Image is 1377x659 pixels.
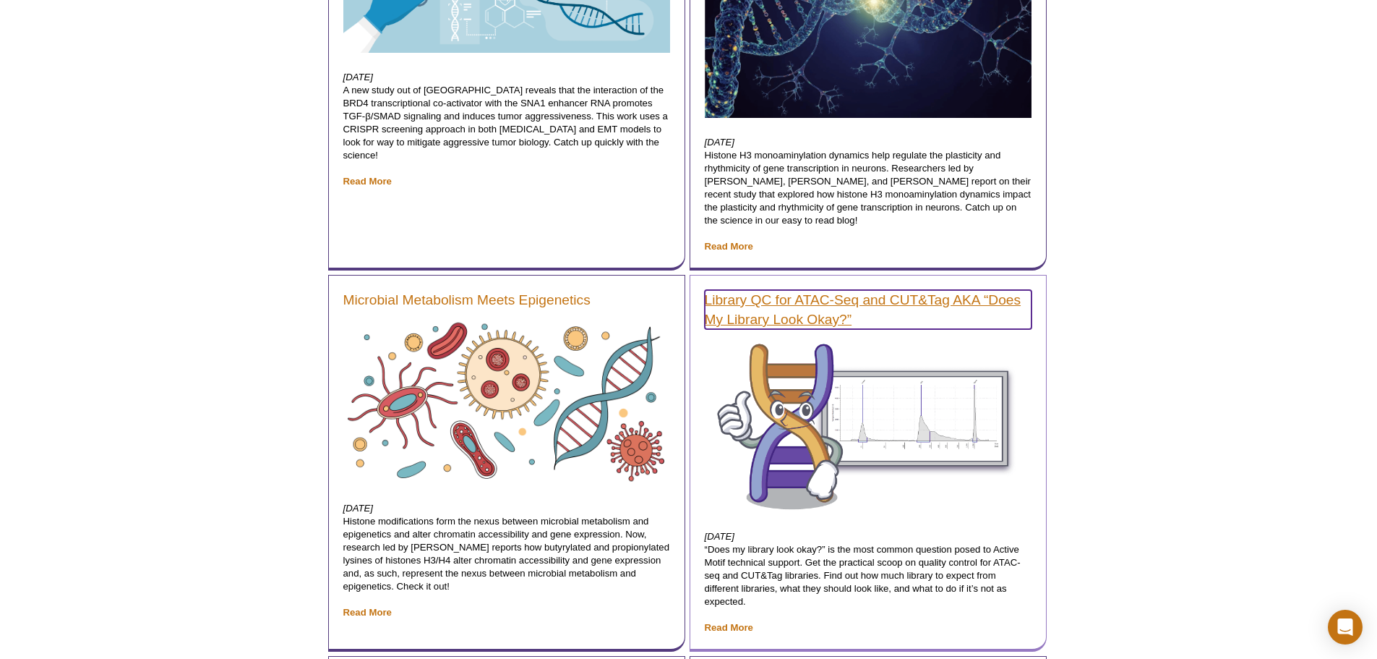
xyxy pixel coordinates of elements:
[343,290,591,310] a: Microbial Metabolism Meets Epigenetics
[343,503,374,514] em: [DATE]
[343,71,670,188] p: A new study out of [GEOGRAPHIC_DATA] reveals that the interaction of the BRD4 transcriptional co-...
[705,137,735,148] em: [DATE]
[1328,610,1363,645] div: Open Intercom Messenger
[705,531,735,542] em: [DATE]
[343,607,392,618] a: Read More
[343,502,670,619] p: Histone modifications form the nexus between microbial metabolism and epigenetics and alter chrom...
[705,340,1031,513] img: Library QC for ATAC-Seq and CUT&Tag
[705,530,1031,634] p: “Does my library look okay?” is the most common question posed to Active Motif technical support....
[343,320,670,484] img: Microbes
[343,72,374,82] em: [DATE]
[705,241,753,252] a: Read More
[343,176,392,187] a: Read More
[705,290,1031,329] a: Library QC for ATAC-Seq and CUT&Tag AKA “Does My Library Look Okay?”
[705,622,753,633] a: Read More
[705,136,1031,253] p: Histone H3 monoaminylation dynamics help regulate the plasticity and rhythmicity of gene transcri...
